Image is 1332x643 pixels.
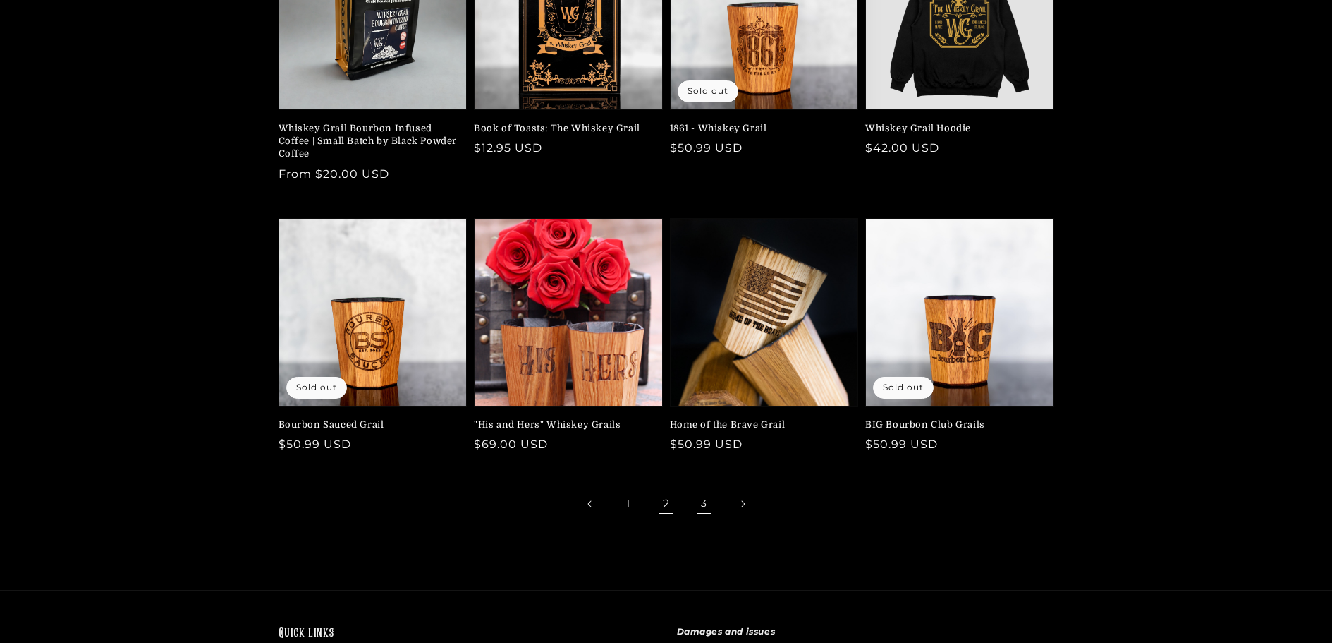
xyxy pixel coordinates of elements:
[575,488,606,519] a: Previous page
[279,419,459,431] a: Bourbon Sauced Grail
[279,122,459,161] a: Whiskey Grail Bourbon Infused Coffee | Small Batch by Black Powder Coffee
[279,488,1054,519] nav: Pagination
[474,419,654,431] a: "His and Hers" Whiskey Grails
[865,122,1046,135] a: Whiskey Grail Hoodie
[670,122,850,135] a: 1861 - Whiskey Grail
[474,122,654,135] a: Book of Toasts: The Whiskey Grail
[677,626,776,637] strong: Damages and issues
[670,419,850,431] a: Home of the Brave Grail
[279,626,656,642] h2: Quick links
[727,488,758,519] a: Next page
[865,419,1046,431] a: BIG Bourbon Club Grails
[613,488,644,519] a: Page 1
[689,488,720,519] a: Page 3
[651,488,682,519] span: Page 2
